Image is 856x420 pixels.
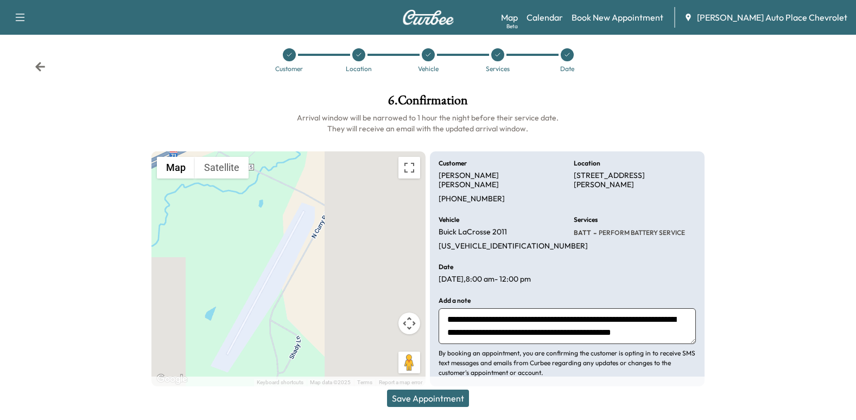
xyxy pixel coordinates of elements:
[591,227,597,238] span: -
[195,157,249,179] button: Show satellite imagery
[154,372,190,386] a: Open this area in Google Maps (opens a new window)
[597,228,685,237] span: PERFORM BATTERY SERVICE
[398,157,420,179] button: Toggle fullscreen view
[439,171,561,190] p: [PERSON_NAME] [PERSON_NAME]
[439,297,471,304] h6: Add a note
[418,66,439,72] div: Vehicle
[574,228,591,237] span: BATT
[439,194,505,204] p: [PHONE_NUMBER]
[486,66,510,72] div: Services
[398,313,420,334] button: Map camera controls
[527,11,563,24] a: Calendar
[35,61,46,72] div: Back
[439,160,467,167] h6: Customer
[439,275,531,284] p: [DATE] , 8:00 am - 12:00 pm
[572,11,663,24] a: Book New Appointment
[154,372,190,386] img: Google
[387,390,469,407] button: Save Appointment
[157,157,195,179] button: Show street map
[398,352,420,373] button: Drag Pegman onto the map to open Street View
[275,66,303,72] div: Customer
[402,10,454,25] img: Curbee Logo
[439,348,696,378] p: By booking an appointment, you are confirming the customer is opting in to receive SMS text messa...
[151,112,705,134] h6: Arrival window will be narrowed to 1 hour the night before their service date. They will receive ...
[439,264,453,270] h6: Date
[560,66,574,72] div: Date
[346,66,372,72] div: Location
[501,11,518,24] a: MapBeta
[697,11,847,24] span: [PERSON_NAME] Auto Place Chevrolet
[439,227,507,237] p: Buick LaCrosse 2011
[151,94,705,112] h1: 6 . Confirmation
[506,22,518,30] div: Beta
[574,217,598,223] h6: Services
[574,160,600,167] h6: Location
[574,171,696,190] p: [STREET_ADDRESS][PERSON_NAME]
[439,217,459,223] h6: Vehicle
[439,241,588,251] p: [US_VEHICLE_IDENTIFICATION_NUMBER]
